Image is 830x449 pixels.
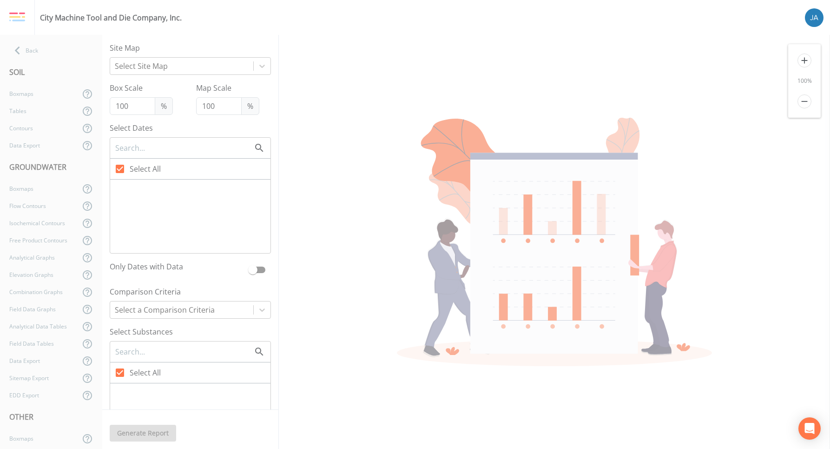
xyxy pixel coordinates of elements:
div: 100 % [788,77,821,85]
label: Map Scale [196,82,259,94]
label: Comparison Criteria [110,286,271,297]
i: remove [797,94,811,108]
label: Only Dates with Data [110,261,244,275]
span: Select All [130,367,161,378]
span: Select All [130,163,161,174]
label: Site Map [110,42,271,54]
img: 747fbe677637578f4da62891070ad3f4 [805,8,823,27]
label: Select Substances [110,326,271,337]
div: City Machine Tool and Die Company, Inc. [40,12,182,23]
img: undraw_report_building_chart-e1PV7-8T.svg [397,118,712,366]
i: add [797,54,811,67]
input: Search... [114,142,254,154]
input: Search... [114,346,254,358]
label: Box Scale [110,82,173,94]
div: Open Intercom Messenger [798,417,821,440]
span: % [155,97,173,115]
label: Select Dates [110,122,271,134]
img: logo [9,12,25,22]
span: % [241,97,259,115]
